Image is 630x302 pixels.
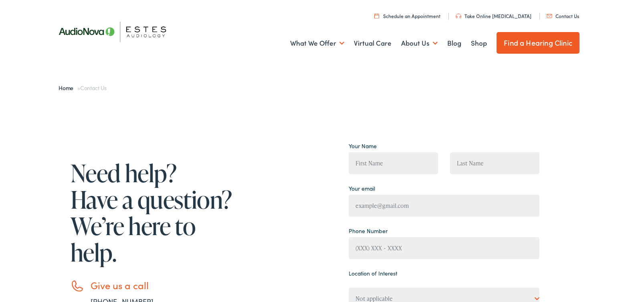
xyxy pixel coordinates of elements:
[450,152,539,174] input: Last Name
[374,13,379,18] img: utility icon
[91,280,235,291] h3: Give us a call
[349,184,375,193] label: Your email
[547,12,579,19] a: Contact Us
[471,28,487,58] a: Shop
[374,12,440,19] a: Schedule an Appointment
[349,227,388,235] label: Phone Number
[456,14,461,18] img: utility icon
[71,160,235,266] h1: Need help? Have a question? We’re here to help.
[456,12,531,19] a: Take Online [MEDICAL_DATA]
[349,237,539,259] input: (XXX) XXX - XXXX
[447,28,461,58] a: Blog
[349,269,397,278] label: Location of Interest
[59,84,77,92] a: Home
[59,84,107,92] span: »
[547,14,552,18] img: utility icon
[354,28,392,58] a: Virtual Care
[290,28,344,58] a: What We Offer
[349,142,377,150] label: Your Name
[80,84,107,92] span: Contact Us
[497,32,580,54] a: Find a Hearing Clinic
[401,28,438,58] a: About Us
[349,152,438,174] input: First Name
[349,195,539,217] input: example@gmail.com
